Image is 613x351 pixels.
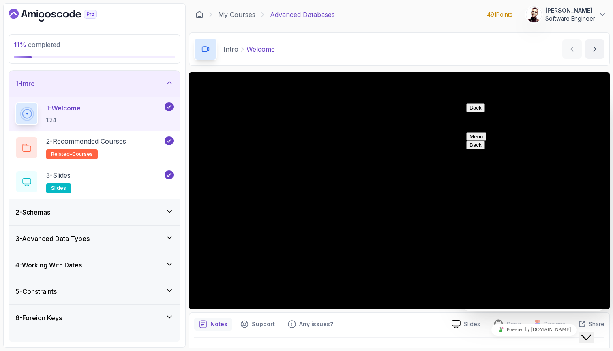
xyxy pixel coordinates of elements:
[15,286,57,296] h3: 5 - Constraints
[545,6,595,15] p: [PERSON_NAME]
[252,320,275,328] p: Support
[236,318,280,331] button: Support button
[15,136,174,159] button: 2-Recommended Coursesrelated-courses
[299,320,333,328] p: Any issues?
[270,10,335,19] p: Advanced Databases
[46,103,81,113] p: 1 - Welcome
[15,79,35,88] h3: 1 - Intro
[464,320,480,328] p: Slides
[210,320,227,328] p: Notes
[463,321,605,339] iframe: chat widget
[15,170,174,193] button: 3-Slidesslides
[51,151,93,157] span: related-courses
[526,6,607,23] button: user profile image[PERSON_NAME]Software Engineer
[189,72,610,309] iframe: 1 - Hi
[194,318,232,331] button: notes button
[579,319,605,343] iframe: chat widget
[9,226,180,252] button: 3-Advanced Data Types
[572,320,604,328] button: Share
[14,41,26,49] span: 11 %
[445,320,487,328] a: Slides
[585,39,604,59] button: next content
[51,185,66,192] span: slides
[46,170,71,180] p: 3 - Slides
[507,320,521,328] p: Repo
[14,41,60,49] span: completed
[463,100,605,311] iframe: chat widget
[283,318,338,331] button: Feedback button
[9,252,180,278] button: 4-Working With Dates
[526,7,542,22] img: user profile image
[487,11,512,19] p: 491 Points
[15,339,69,349] h3: 7 - Manage Tables
[9,71,180,97] button: 1-Intro
[15,207,50,217] h3: 2 - Schemas
[223,44,238,54] p: Intro
[195,11,204,19] a: Dashboard
[15,313,62,323] h3: 6 - Foreign Keys
[46,136,126,146] p: 2 - Recommended Courses
[15,102,174,125] button: 1-Welcome1:24
[9,305,180,331] button: 6-Foreign Keys
[544,320,565,328] p: Designs
[545,15,595,23] p: Software Engineer
[9,278,180,304] button: 5-Constraints
[218,10,255,19] a: My Courses
[15,234,90,243] h3: 3 - Advanced Data Types
[15,260,82,270] h3: 4 - Working With Dates
[9,9,116,22] a: Dashboard
[46,116,81,124] p: 1:24
[246,44,275,54] p: Welcome
[9,199,180,225] button: 2-Schemas
[562,39,582,59] button: previous content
